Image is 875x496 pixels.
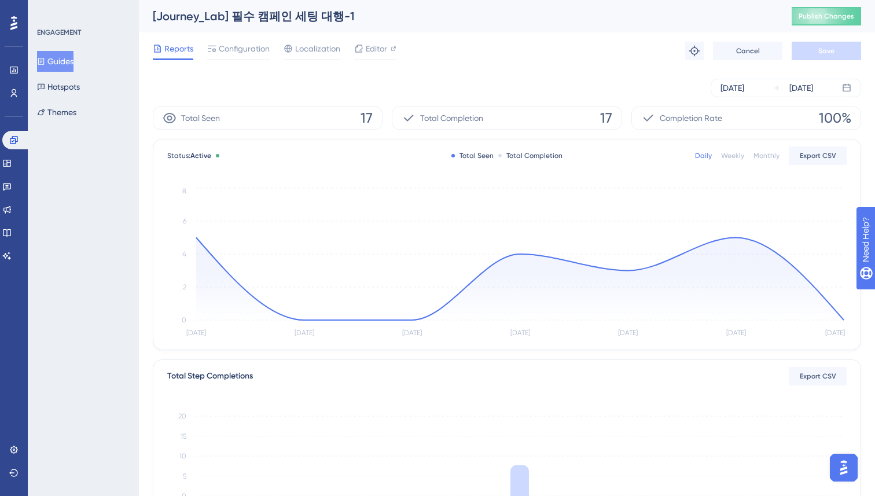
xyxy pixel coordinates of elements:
span: Total Seen [181,111,220,125]
button: Export CSV [789,367,847,385]
div: Total Seen [451,151,494,160]
div: Daily [695,151,712,160]
tspan: 10 [179,452,186,460]
div: Total Step Completions [167,369,253,383]
tspan: 15 [181,432,186,440]
tspan: 8 [182,187,186,195]
span: 17 [600,109,612,127]
span: Configuration [219,42,270,56]
button: Hotspots [37,76,80,97]
span: 100% [819,109,851,127]
span: Export CSV [800,372,836,381]
tspan: 5 [183,472,186,480]
div: ENGAGEMENT [37,28,81,37]
button: Guides [37,51,73,72]
tspan: 4 [182,250,186,258]
span: Publish Changes [799,12,854,21]
button: Cancel [713,42,782,60]
span: Export CSV [800,151,836,160]
span: Cancel [736,46,760,56]
tspan: [DATE] [618,329,638,337]
tspan: [DATE] [510,329,530,337]
div: [DATE] [789,81,813,95]
span: Status: [167,151,211,160]
div: [Journey_Lab] 필수 캠페인 세팅 대행-1 [153,8,763,24]
tspan: 0 [182,316,186,324]
tspan: [DATE] [726,329,746,337]
tspan: 2 [183,283,186,291]
span: Need Help? [27,3,72,17]
tspan: [DATE] [402,329,422,337]
tspan: 6 [183,217,186,225]
tspan: 20 [178,412,186,420]
button: Themes [37,102,76,123]
span: Total Completion [420,111,483,125]
span: Localization [295,42,340,56]
div: [DATE] [720,81,744,95]
div: Monthly [753,151,780,160]
tspan: [DATE] [186,329,206,337]
div: Weekly [721,151,744,160]
span: Reports [164,42,193,56]
button: Export CSV [789,146,847,165]
span: Save [818,46,834,56]
span: Completion Rate [660,111,722,125]
tspan: [DATE] [825,329,845,337]
button: Publish Changes [792,7,861,25]
div: Total Completion [498,151,562,160]
span: Active [190,152,211,160]
button: Save [792,42,861,60]
tspan: [DATE] [295,329,314,337]
span: Editor [366,42,387,56]
span: 17 [361,109,373,127]
iframe: UserGuiding AI Assistant Launcher [826,450,861,485]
